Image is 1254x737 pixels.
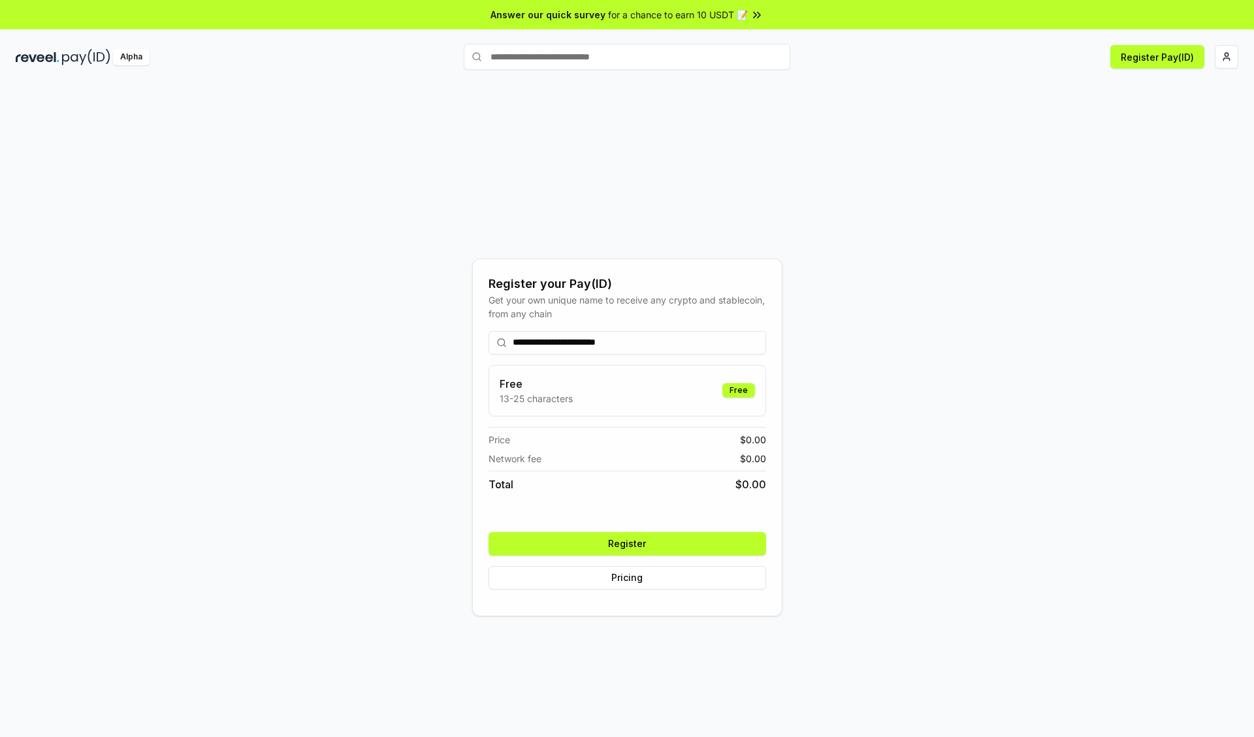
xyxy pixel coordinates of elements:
[1110,45,1204,69] button: Register Pay(ID)
[740,433,766,447] span: $ 0.00
[608,8,748,22] span: for a chance to earn 10 USDT 📝
[489,477,513,492] span: Total
[489,275,766,293] div: Register your Pay(ID)
[722,383,755,398] div: Free
[500,376,573,392] h3: Free
[735,477,766,492] span: $ 0.00
[489,433,510,447] span: Price
[489,452,541,465] span: Network fee
[113,49,150,65] div: Alpha
[500,392,573,405] p: 13-25 characters
[740,452,766,465] span: $ 0.00
[16,49,59,65] img: reveel_dark
[62,49,110,65] img: pay_id
[489,532,766,556] button: Register
[489,293,766,321] div: Get your own unique name to receive any crypto and stablecoin, from any chain
[490,8,605,22] span: Answer our quick survey
[489,566,766,589] button: Pricing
